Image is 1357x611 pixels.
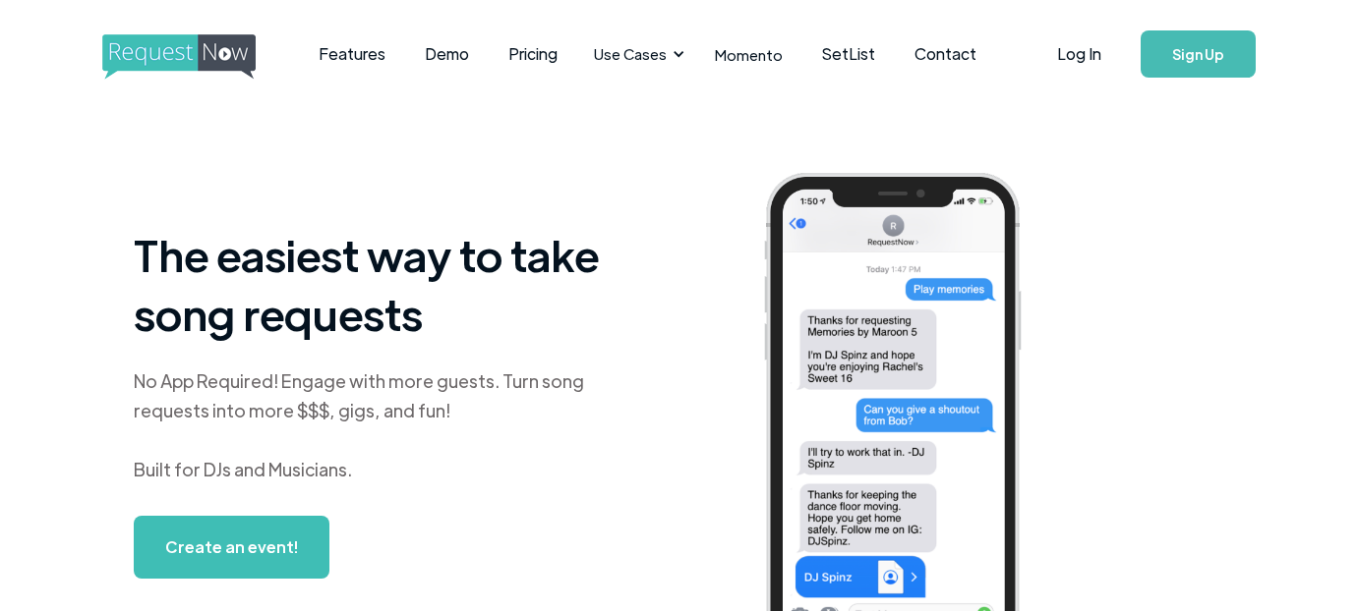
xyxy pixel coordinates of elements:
a: Demo [405,24,489,84]
h1: The easiest way to take song requests [134,225,625,343]
a: Pricing [489,24,577,84]
a: Log In [1037,20,1121,88]
a: Contact [895,24,996,84]
a: Sign Up [1141,30,1256,78]
div: Use Cases [594,43,667,65]
a: Features [299,24,405,84]
a: SetList [802,24,895,84]
a: home [102,34,250,74]
a: Momento [695,26,802,83]
div: No App Required! Engage with more guests. Turn song requests into more $$$, gigs, and fun! Built ... [134,366,625,484]
a: Create an event! [134,516,329,579]
img: requestnow logo [102,34,292,80]
div: Use Cases [582,24,690,84]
